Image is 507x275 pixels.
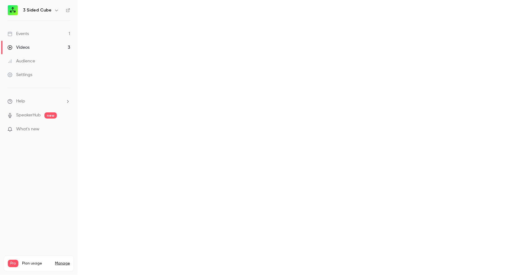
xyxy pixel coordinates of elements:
img: 3 Sided Cube [8,5,18,15]
div: Settings [7,72,32,78]
a: SpeakerHub [16,112,41,119]
div: Events [7,31,29,37]
span: Plan usage [22,261,51,266]
span: new [44,112,57,119]
a: Manage [55,261,70,266]
h6: 3 Sided Cube [23,7,52,13]
div: Videos [7,44,29,51]
span: What's new [16,126,39,133]
span: Help [16,98,25,105]
span: Pro [8,260,18,267]
div: Audience [7,58,35,64]
li: help-dropdown-opener [7,98,70,105]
